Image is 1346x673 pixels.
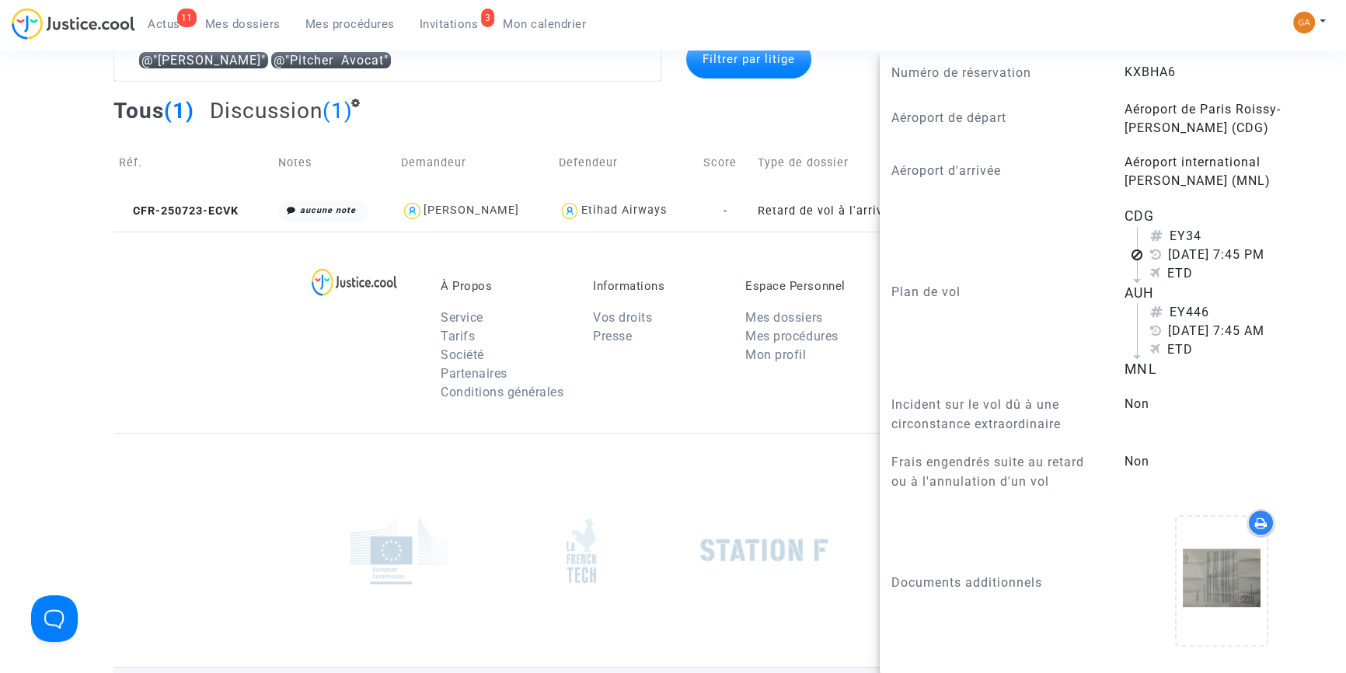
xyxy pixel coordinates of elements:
[745,329,838,343] a: Mes procédures
[553,135,699,190] td: Defendeur
[441,366,507,381] a: Partenaires
[12,8,135,40] img: jc-logo.svg
[396,135,553,190] td: Demandeur
[401,200,424,222] img: icon-user.svg
[1150,227,1319,246] div: EY34
[205,17,281,31] span: Mes dossiers
[1125,359,1319,379] div: MNL
[119,204,239,218] span: CFR-250723-ECVK
[503,17,586,31] span: Mon calendrier
[441,279,570,293] p: À Propos
[31,595,78,642] iframe: Help Scout Beacon - Open
[752,190,942,232] td: Retard de vol à l'arrivée (Règlement CE n°261/2004)
[420,17,479,31] span: Invitations
[1150,303,1319,322] div: EY446
[273,135,396,190] td: Notes
[567,518,596,584] img: french_tech.png
[891,282,1101,302] p: Plan de vol
[210,98,323,124] span: Discussion
[1150,264,1319,283] div: ETD
[424,204,519,217] div: [PERSON_NAME]
[441,329,475,343] a: Tarifs
[193,12,293,36] a: Mes dossiers
[1293,12,1315,33] img: a5dba6f882e8aae3b21750fd3f50f547
[300,205,356,215] i: aucune note
[312,268,398,296] img: logo-lg.svg
[135,12,193,36] a: 11Actus
[113,98,164,124] span: Tous
[581,204,666,217] div: Etihad Airways
[441,347,484,362] a: Société
[559,200,581,222] img: icon-user.svg
[1125,396,1149,411] span: Non
[593,279,722,293] p: Informations
[752,135,942,190] td: Type de dossier
[1125,102,1281,135] span: Aéroport de Paris Roissy-[PERSON_NAME] (CDG)
[1150,322,1319,340] div: [DATE] 7:45 AM
[1125,283,1319,303] div: AUH
[350,517,448,584] img: europe_commision.png
[745,310,822,325] a: Mes dossiers
[113,135,273,190] td: Réf.
[1150,340,1319,359] div: ETD
[1125,206,1319,226] div: CDG
[723,204,727,218] span: -
[164,98,194,124] span: (1)
[891,108,1101,127] p: Aéroport de départ
[490,12,598,36] a: Mon calendrier
[293,12,407,36] a: Mes procédures
[1150,246,1319,264] div: [DATE] 7:45 PM
[745,347,806,362] a: Mon profil
[407,12,491,36] a: 3Invitations
[148,17,180,31] span: Actus
[441,385,563,399] a: Conditions générales
[700,539,828,562] img: stationf.png
[745,279,874,293] p: Espace Personnel
[481,9,495,27] div: 3
[1125,155,1271,188] span: Aéroport international [PERSON_NAME] (MNL)
[593,329,632,343] a: Presse
[698,135,752,190] td: Score
[891,161,1101,180] p: Aéroport d'arrivée
[1125,454,1149,469] span: Non
[441,310,483,325] a: Service
[891,573,1101,592] p: Documents additionnels
[703,52,795,66] span: Filtrer par litige
[891,452,1101,491] p: Frais engendrés suite au retard ou à l'annulation d'un vol
[305,17,395,31] span: Mes procédures
[1125,65,1176,79] span: KXBHA6
[593,310,652,325] a: Vos droits
[177,9,197,27] div: 11
[891,395,1101,434] p: Incident sur le vol dû à une circonstance extraordinaire
[891,63,1101,82] p: Numéro de réservation
[323,98,353,124] span: (1)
